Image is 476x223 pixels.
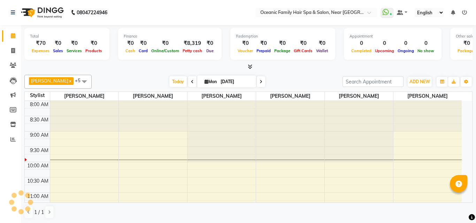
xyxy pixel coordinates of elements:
[292,39,314,47] div: ₹0
[203,79,218,84] span: Mon
[149,39,181,47] div: ₹0
[26,162,50,169] div: 10:00 AM
[77,3,107,22] b: 08047224946
[84,48,104,53] span: Products
[218,77,253,87] input: 2025-09-01
[255,48,272,53] span: Prepaid
[373,39,396,47] div: 0
[34,209,44,216] span: 1 / 1
[236,39,255,47] div: ₹0
[325,92,393,101] span: [PERSON_NAME]
[256,92,324,101] span: [PERSON_NAME]
[65,48,84,53] span: Services
[255,39,272,47] div: ₹0
[124,48,137,53] span: Cash
[137,48,149,53] span: Card
[409,79,430,84] span: ADD NEW
[416,48,436,53] span: No show
[314,39,330,47] div: ₹0
[373,48,396,53] span: Upcoming
[84,39,104,47] div: ₹0
[169,76,187,87] span: Today
[343,76,404,87] input: Search Appointment
[119,92,187,101] span: [PERSON_NAME]
[26,193,50,200] div: 11:00 AM
[26,177,50,185] div: 10:30 AM
[350,33,436,39] div: Appointment
[236,33,330,39] div: Redemption
[408,77,432,87] button: ADD NEW
[205,48,215,53] span: Due
[314,48,330,53] span: Wallet
[51,39,65,47] div: ₹0
[30,33,104,39] div: Total
[272,48,292,53] span: Package
[68,78,71,83] a: x
[29,101,50,108] div: 8:00 AM
[350,39,373,47] div: 0
[51,48,65,53] span: Sales
[236,48,255,53] span: Voucher
[393,92,462,101] span: [PERSON_NAME]
[350,48,373,53] span: Completed
[137,39,149,47] div: ₹0
[29,132,50,139] div: 9:00 AM
[187,92,256,101] span: [PERSON_NAME]
[75,78,86,83] span: +5
[181,48,204,53] span: Petty cash
[416,39,436,47] div: 0
[30,48,51,53] span: Expenses
[18,3,66,22] img: logo
[204,39,216,47] div: ₹0
[124,39,137,47] div: ₹0
[292,48,314,53] span: Gift Cards
[396,48,416,53] span: Ongoing
[149,48,181,53] span: Online/Custom
[31,78,68,83] span: [PERSON_NAME]
[29,147,50,154] div: 9:30 AM
[181,39,204,47] div: ₹8,319
[124,33,216,39] div: Finance
[50,92,118,101] span: [PERSON_NAME]
[29,116,50,124] div: 8:30 AM
[396,39,416,47] div: 0
[65,39,84,47] div: ₹0
[30,39,51,47] div: ₹70
[272,39,292,47] div: ₹0
[25,92,50,99] div: Stylist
